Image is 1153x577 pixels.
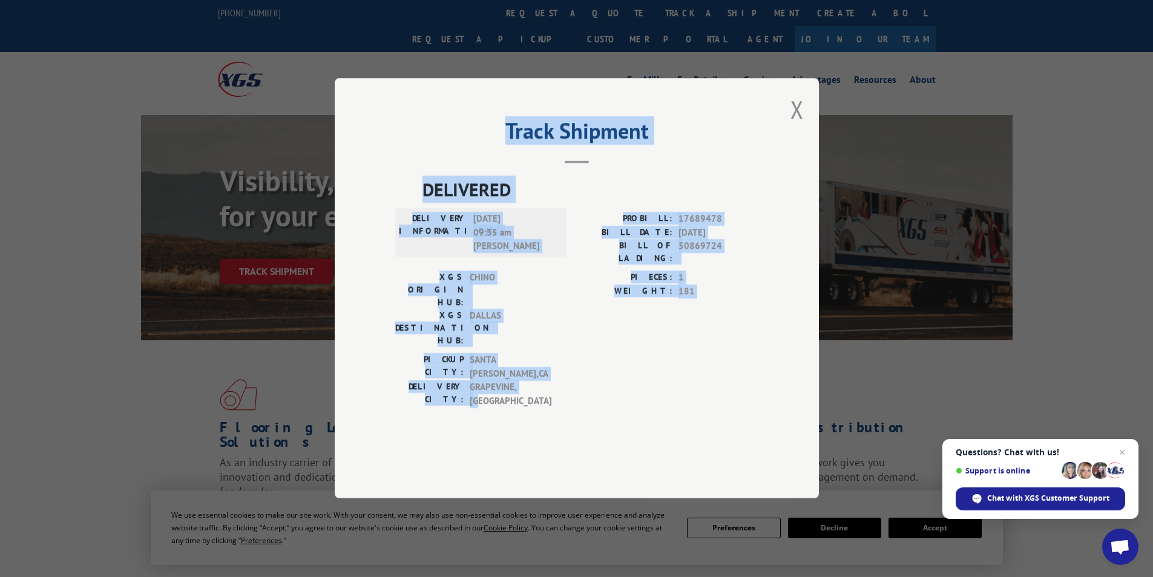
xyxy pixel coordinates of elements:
[395,354,464,381] label: PICKUP CITY:
[470,381,551,408] span: GRAPEVINE , [GEOGRAPHIC_DATA]
[678,226,758,240] span: [DATE]
[395,271,464,309] label: XGS ORIGIN HUB:
[678,271,758,285] span: 1
[577,213,672,226] label: PROBILL:
[577,285,672,298] label: WEIGHT:
[470,354,551,381] span: SANTA [PERSON_NAME] , CA
[987,493,1109,504] span: Chat with XGS Customer Support
[473,213,555,254] span: [DATE] 09:35 am [PERSON_NAME]
[577,271,672,285] label: PIECES:
[470,309,551,348] span: DALLAS
[577,226,672,240] label: BILL DATE:
[399,213,467,254] label: DELIVERY INFORMATION:
[678,285,758,298] span: 181
[1102,529,1138,565] div: Open chat
[1115,445,1129,460] span: Close chat
[422,176,758,203] span: DELIVERED
[956,466,1057,475] span: Support is online
[678,213,758,226] span: 17689478
[395,309,464,348] label: XGS DESTINATION HUB:
[678,240,758,265] span: 50869724
[577,240,672,265] label: BILL OF LADING:
[470,271,551,309] span: CHINO
[790,93,804,125] button: Close modal
[395,381,464,408] label: DELIVERY CITY:
[395,122,758,145] h2: Track Shipment
[956,487,1125,510] div: Chat with XGS Customer Support
[956,447,1125,457] span: Questions? Chat with us!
